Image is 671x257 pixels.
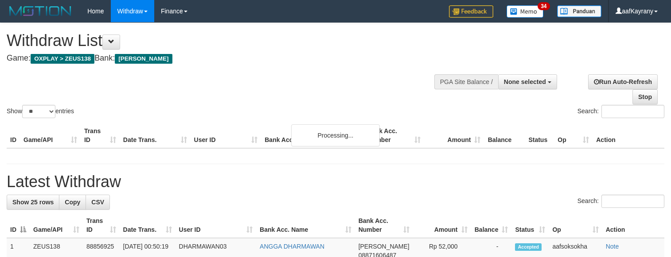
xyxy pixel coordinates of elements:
[120,123,191,148] th: Date Trans.
[601,195,664,208] input: Search:
[471,213,512,238] th: Balance: activate to sort column ascending
[554,123,593,148] th: Op
[588,74,658,89] a: Run Auto-Refresh
[81,123,120,148] th: Trans ID
[504,78,546,85] span: None selected
[449,5,493,18] img: Feedback.jpg
[83,213,120,238] th: Trans ID: activate to sort column ascending
[7,54,438,63] h4: Game: Bank:
[515,243,542,251] span: Accepted
[549,213,602,238] th: Op: activate to sort column ascending
[538,2,550,10] span: 34
[20,123,81,148] th: Game/API
[498,74,557,89] button: None selected
[86,195,110,210] a: CSV
[424,123,484,148] th: Amount
[355,213,413,238] th: Bank Acc. Number: activate to sort column ascending
[557,5,601,17] img: panduan.png
[22,105,55,118] select: Showentries
[632,89,658,104] a: Stop
[115,54,172,64] span: [PERSON_NAME]
[511,213,549,238] th: Status: activate to sort column ascending
[7,123,20,148] th: ID
[291,124,380,146] div: Processing...
[525,123,554,148] th: Status
[577,105,664,118] label: Search:
[12,199,54,206] span: Show 25 rows
[176,213,256,238] th: User ID: activate to sort column ascending
[256,213,355,238] th: Bank Acc. Name: activate to sort column ascending
[601,105,664,118] input: Search:
[7,213,30,238] th: ID: activate to sort column descending
[7,4,74,18] img: MOTION_logo.png
[413,213,471,238] th: Amount: activate to sort column ascending
[606,243,619,250] a: Note
[359,243,410,250] span: [PERSON_NAME]
[434,74,498,89] div: PGA Site Balance /
[577,195,664,208] label: Search:
[120,213,176,238] th: Date Trans.: activate to sort column ascending
[484,123,525,148] th: Balance
[65,199,80,206] span: Copy
[7,32,438,50] h1: Withdraw List
[364,123,424,148] th: Bank Acc. Number
[507,5,544,18] img: Button%20Memo.svg
[30,213,83,238] th: Game/API: activate to sort column ascending
[593,123,664,148] th: Action
[260,243,324,250] a: ANGGA DHARMAWAN
[602,213,664,238] th: Action
[31,54,94,64] span: OXPLAY > ZEUS138
[91,199,104,206] span: CSV
[7,105,74,118] label: Show entries
[7,195,59,210] a: Show 25 rows
[7,173,664,191] h1: Latest Withdraw
[261,123,363,148] th: Bank Acc. Name
[59,195,86,210] a: Copy
[191,123,261,148] th: User ID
